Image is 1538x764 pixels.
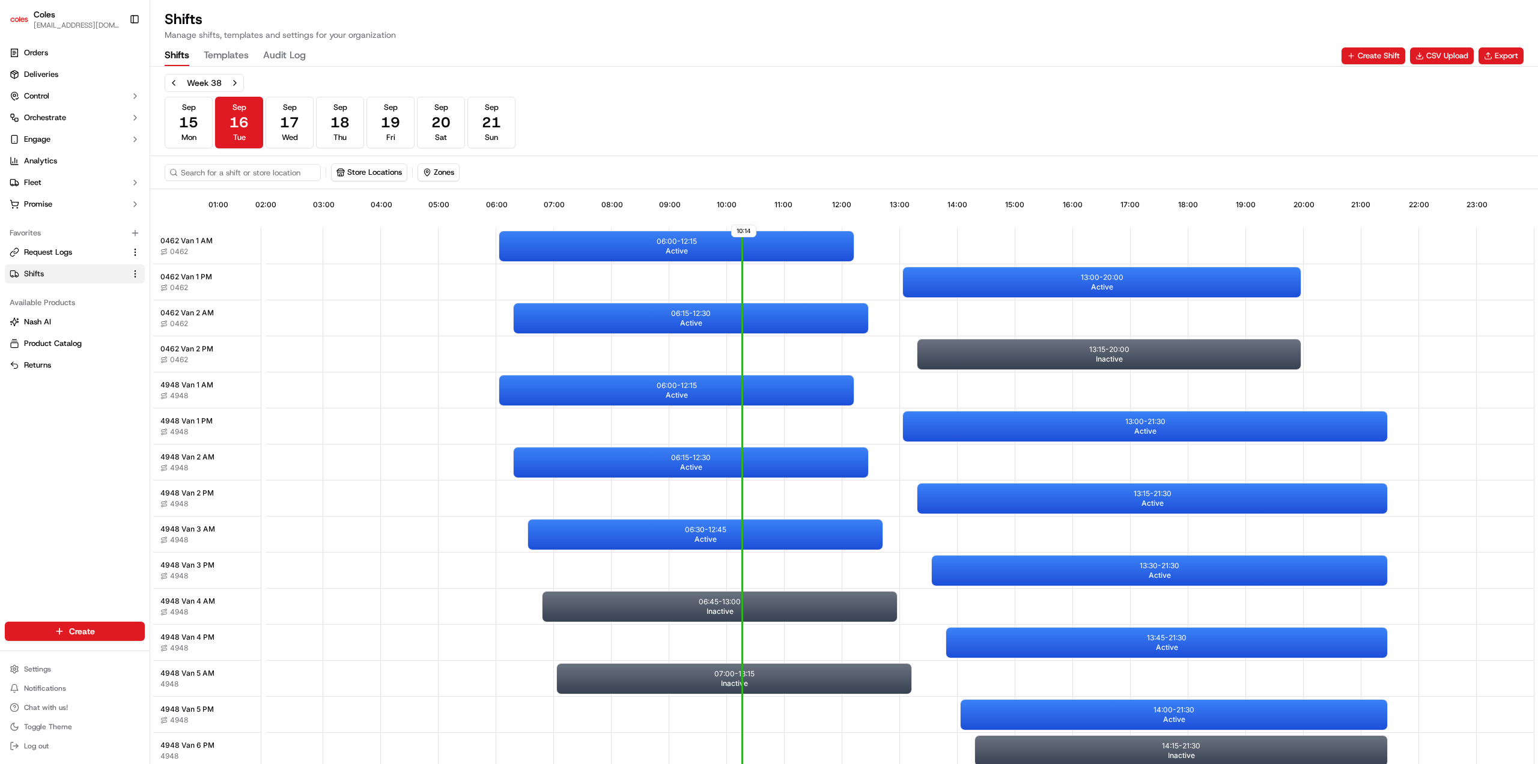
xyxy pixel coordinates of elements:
[160,524,215,534] span: 4948 Van 3 AM
[680,318,702,328] span: Active
[160,344,213,354] span: 0462 Van 2 PM
[5,738,145,754] button: Log out
[1140,561,1179,571] p: 13:30 - 21:30
[226,74,243,91] button: Next week
[160,607,188,617] button: 4948
[1134,489,1172,499] p: 13:15 - 21:30
[1141,499,1164,508] span: Active
[1081,273,1123,282] p: 13:00 - 20:00
[170,715,188,725] span: 4948
[160,596,215,606] span: 4948 Van 4 AM
[381,113,400,132] span: 19
[1091,282,1113,292] span: Active
[714,669,755,679] p: 07:00 - 13:15
[5,312,145,332] button: Nash AI
[170,499,188,509] span: 4948
[170,607,188,617] span: 4948
[160,272,212,282] span: 0462 Van 1 PM
[5,108,145,127] button: Orchestrate
[1089,345,1129,354] p: 13:15 - 20:00
[10,268,126,279] a: Shifts
[160,499,188,509] button: 4948
[266,97,314,148] button: Sep17Wed
[486,200,508,210] span: 06:00
[5,264,145,283] button: Shifts
[160,308,214,318] span: 0462 Van 2 AM
[170,319,188,329] span: 0462
[160,643,188,653] button: 4948
[1120,200,1140,210] span: 17:00
[24,268,44,279] span: Shifts
[666,390,688,400] span: Active
[601,200,623,210] span: 08:00
[24,177,41,188] span: Fleet
[5,173,145,192] button: Fleet
[24,174,92,186] span: Knowledge Base
[170,535,188,545] span: 4948
[24,156,57,166] span: Analytics
[280,113,299,132] span: 17
[5,195,145,214] button: Promise
[160,751,178,761] button: 4948
[5,680,145,697] button: Notifications
[170,463,188,473] span: 4948
[544,200,565,210] span: 07:00
[1467,200,1488,210] span: 23:00
[12,48,219,67] p: Welcome 👋
[24,684,66,693] span: Notifications
[1178,200,1198,210] span: 18:00
[12,115,34,136] img: 1736555255976-a54dd68f-1ca7-489b-9aae-adbdc363a1c4
[24,703,68,712] span: Chat with us!
[160,715,188,725] button: 4948
[170,643,188,653] span: 4948
[1162,741,1200,751] p: 14:15 - 21:30
[657,237,697,246] p: 06:00 - 12:15
[34,8,55,20] button: Coles
[832,200,851,210] span: 12:00
[160,247,188,256] button: 0462
[170,391,188,401] span: 4948
[10,317,140,327] a: Nash AI
[1147,633,1187,643] p: 13:45 - 21:30
[5,151,145,171] a: Analytics
[482,113,501,132] span: 21
[5,243,145,262] button: Request Logs
[366,97,415,148] button: Sep19Fri
[160,560,214,570] span: 4948 Van 3 PM
[1168,751,1195,760] span: Inactive
[204,118,219,133] button: Start new chat
[41,115,197,127] div: Start new chat
[24,134,50,145] span: Engage
[418,163,460,181] button: Zones
[114,174,193,186] span: API Documentation
[5,661,145,678] button: Settings
[160,668,214,678] span: 4948 Van 5 AM
[1410,47,1474,64] button: CSV Upload
[41,127,152,136] div: We're available if you need us!
[160,463,188,473] button: 4948
[10,338,140,349] a: Product Catalog
[170,283,188,293] span: 0462
[233,102,246,113] span: Sep
[707,607,734,616] span: Inactive
[229,113,249,132] span: 16
[5,65,145,84] a: Deliveries
[165,164,321,181] input: Search for a shift or store location
[165,10,396,29] h1: Shifts
[181,132,196,143] span: Mon
[313,200,335,210] span: 03:00
[24,317,51,327] span: Nash AI
[386,132,395,143] span: Fri
[721,679,748,688] span: Inactive
[204,46,249,66] button: Templates
[428,200,449,210] span: 05:00
[435,132,447,143] span: Sat
[31,77,216,90] input: Got a question? Start typing here...
[160,427,188,437] button: 4948
[1153,705,1194,715] p: 14:00 - 21:30
[434,102,448,113] span: Sep
[165,97,213,148] button: Sep15Mon
[467,97,515,148] button: Sep21Sun
[24,338,82,349] span: Product Catalog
